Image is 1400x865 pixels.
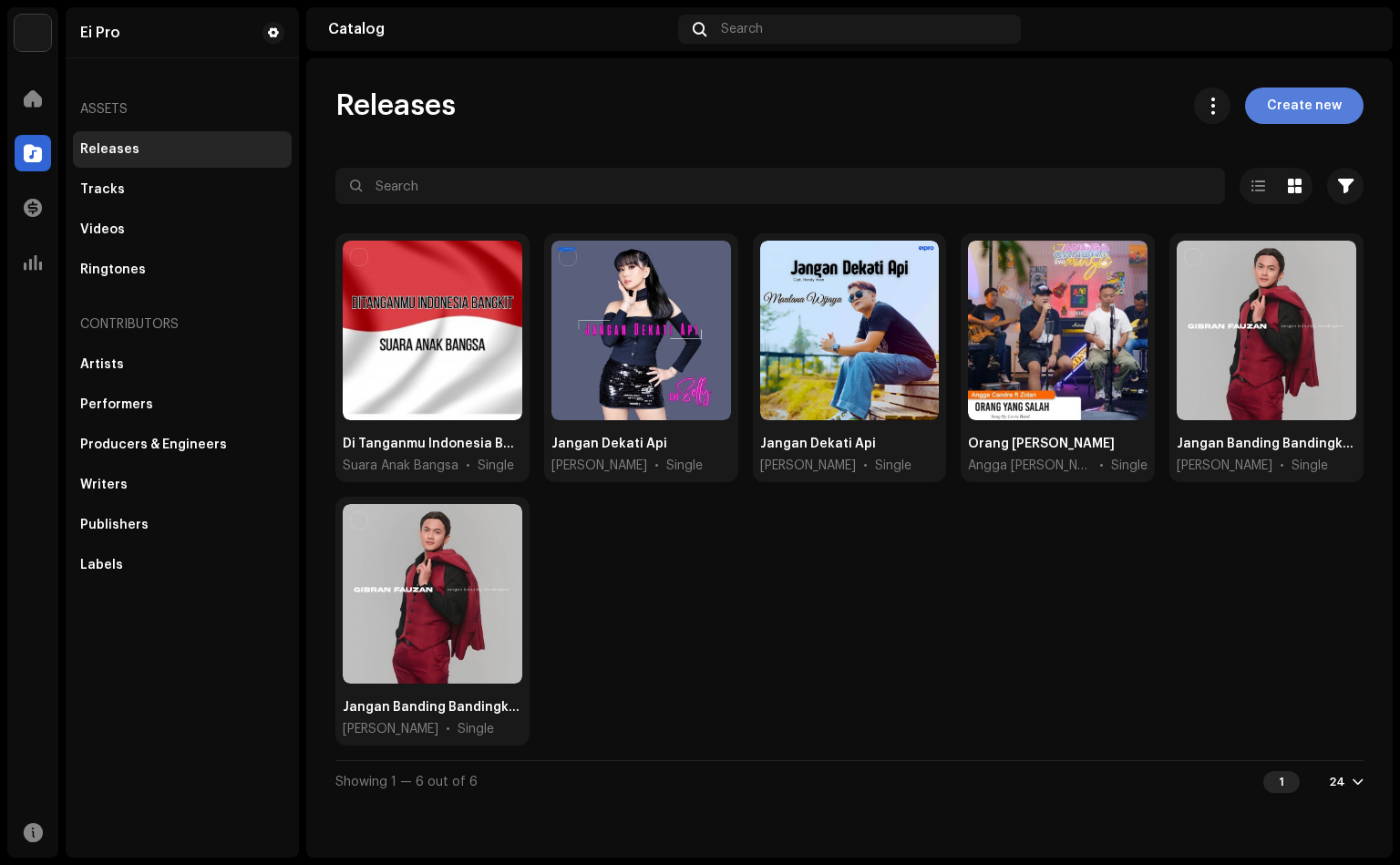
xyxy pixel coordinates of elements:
[343,457,458,475] span: Suara Anak Bangsa
[458,720,494,738] div: Single
[1280,457,1284,475] span: •
[73,386,292,423] re-m-nav-item: Performers
[73,252,292,288] re-m-nav-item: Ringtones
[80,142,139,157] div: Releases
[343,698,522,716] div: Jangan Banding Bandingkan
[80,182,125,197] div: Tracks
[73,303,292,346] re-a-nav-header: Contributors
[1292,457,1328,475] div: Single
[551,457,647,475] span: Maulana Wijaya
[73,467,292,503] re-m-nav-item: Writers
[466,457,470,475] span: •
[968,435,1115,453] div: Orang Yang Salah
[80,438,227,452] div: Producers & Engineers
[343,720,438,738] span: Gibran Fauzan
[73,131,292,168] re-m-nav-item: Releases
[760,435,876,453] div: Jangan Dekati Api
[73,427,292,463] re-m-nav-item: Producers & Engineers
[80,263,146,277] div: Ringtones
[328,22,671,36] div: Catalog
[478,457,514,475] div: Single
[80,518,149,532] div: Publishers
[80,26,120,40] div: Ei Pro
[1099,457,1104,475] span: •
[73,88,292,131] re-a-nav-header: Assets
[863,457,868,475] span: •
[1267,88,1342,124] span: Create new
[80,397,153,412] div: Performers
[551,435,667,453] div: Jangan Dekati Api
[335,168,1225,204] input: Search
[73,211,292,248] re-m-nav-item: Videos
[1342,15,1371,44] img: 4b0fd8dd-feb0-4180-9da5-a57c1c3de93f
[875,457,911,475] div: Single
[1111,457,1148,475] div: Single
[15,15,51,51] img: de0d2825-999c-4937-b35a-9adca56ee094
[80,222,125,237] div: Videos
[343,435,522,453] div: Di Tanganmu Indonesia Bangkit
[73,171,292,208] re-m-nav-item: Tracks
[335,88,456,124] span: Releases
[335,776,478,788] span: Showing 1 — 6 out of 6
[1177,435,1356,453] div: Jangan Banding Bandingkan
[446,720,450,738] span: •
[80,478,128,492] div: Writers
[73,547,292,583] re-m-nav-item: Labels
[80,357,124,372] div: Artists
[1329,775,1345,789] div: 24
[666,457,703,475] div: Single
[1263,771,1300,793] div: 1
[73,507,292,543] re-m-nav-item: Publishers
[654,457,659,475] span: •
[73,346,292,383] re-m-nav-item: Artists
[721,22,763,36] span: Search
[1177,457,1272,475] span: Gibran Fauzan
[968,457,1092,475] span: Angga Candra
[1245,88,1364,124] button: Create new
[760,457,856,475] span: Maulana Wijaya
[80,558,123,572] div: Labels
